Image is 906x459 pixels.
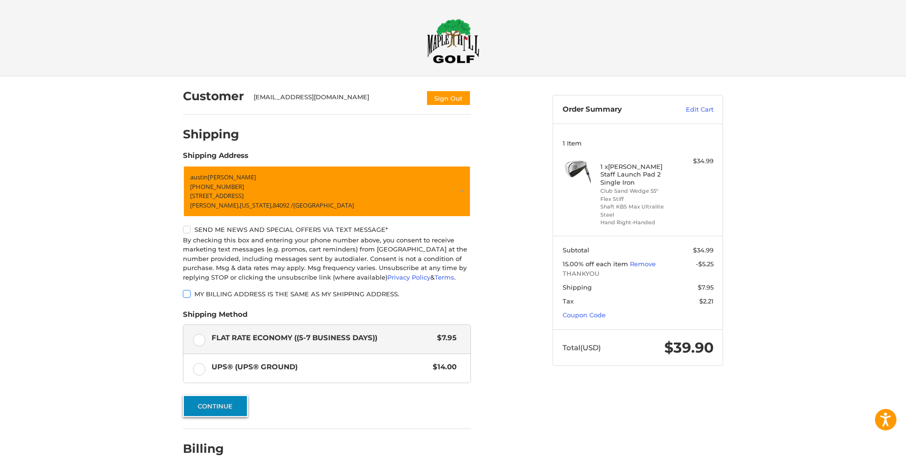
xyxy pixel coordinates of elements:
span: Shipping [563,283,592,291]
li: Shaft KBS Max Ultralite Steel [600,203,673,219]
span: Flat Rate Economy ((5-7 Business Days)) [212,333,433,344]
span: UPS® (UPS® Ground) [212,362,428,373]
h4: 1 x [PERSON_NAME] Staff Launch Pad 2 Single Iron [600,163,673,186]
h3: 1 Item [563,139,714,147]
span: $7.95 [432,333,457,344]
button: Continue [183,395,248,417]
iframe: Google Customer Reviews [827,433,906,459]
span: austin [190,173,208,181]
span: [PERSON_NAME], [190,201,240,209]
span: [PERSON_NAME] [208,173,256,181]
a: Terms [435,273,454,281]
span: $14.00 [428,362,457,373]
span: 84092 / [273,201,293,209]
a: Edit Cart [665,105,714,115]
h2: Shipping [183,127,239,142]
a: Remove [630,260,656,268]
span: THANKYOU [563,269,714,279]
img: Maple Hill Golf [427,19,480,63]
legend: Shipping Method [183,309,247,324]
span: $39.90 [664,339,714,356]
span: $34.99 [693,246,714,254]
div: [EMAIL_ADDRESS][DOMAIN_NAME] [254,93,417,106]
span: $2.21 [699,297,714,305]
li: Flex Stiff [600,195,673,203]
span: Subtotal [563,246,589,254]
div: $34.99 [676,156,714,166]
li: Club Sand Wedge 55° [600,187,673,195]
legend: Shipping Address [183,150,248,166]
button: Sign Out [426,90,471,106]
div: By checking this box and entering your phone number above, you consent to receive marketing text ... [183,236,471,282]
span: Tax [563,297,574,305]
label: My billing address is the same as my shipping address. [183,290,471,298]
a: Enter or select a different address [183,166,471,217]
span: -$5.25 [696,260,714,268]
span: 15.00% off each item [563,260,630,268]
h2: Billing [183,441,239,456]
span: [PHONE_NUMBER] [190,182,244,191]
span: Total (USD) [563,343,601,352]
a: Privacy Policy [387,273,430,281]
span: [US_STATE], [240,201,273,209]
h2: Customer [183,89,244,104]
span: $7.95 [698,283,714,291]
label: Send me news and special offers via text message* [183,226,471,233]
li: Hand Right-Handed [600,219,673,227]
span: [GEOGRAPHIC_DATA] [293,201,354,209]
a: Coupon Code [563,311,606,319]
h3: Order Summary [563,105,665,115]
span: [STREET_ADDRESS] [190,191,244,200]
